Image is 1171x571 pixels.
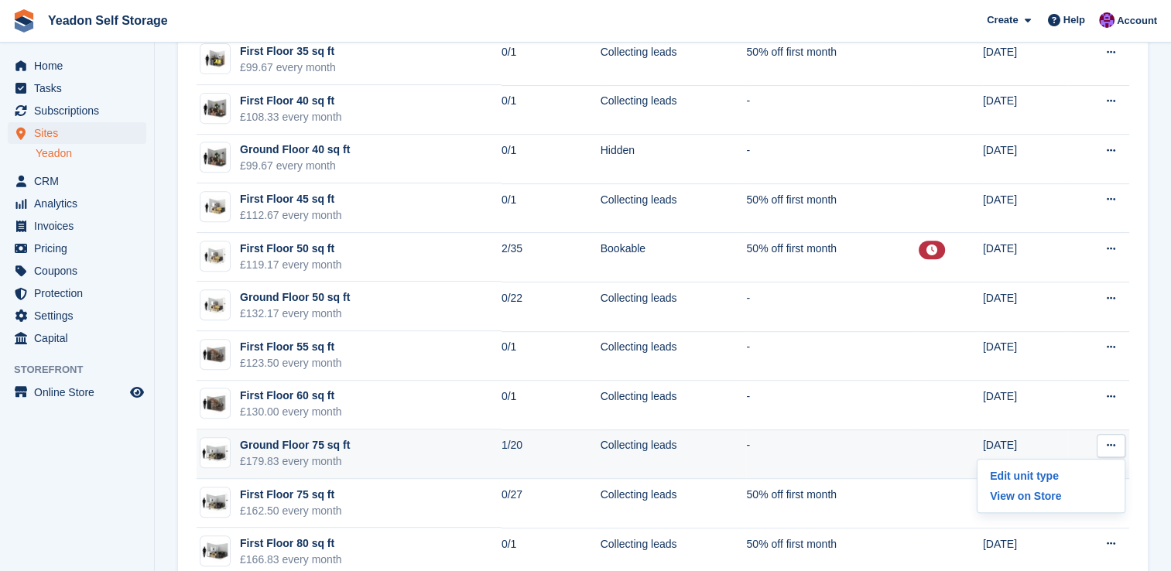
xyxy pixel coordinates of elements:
span: Storefront [14,362,154,378]
td: - [746,381,919,430]
div: £162.50 every month [240,503,342,519]
td: Collecting leads [601,183,747,233]
img: 60-sqft-unit.jpg [200,344,230,366]
img: 50-sqft-unit.jpg [200,196,230,218]
a: menu [8,193,146,214]
span: Online Store [34,381,127,403]
div: First Floor 80 sq ft [240,535,342,552]
div: £132.17 every month [240,306,350,322]
td: - [746,331,919,381]
img: 75.jpg [200,442,230,464]
div: First Floor 50 sq ft [240,241,342,257]
div: £123.50 every month [240,355,342,371]
td: Collecting leads [601,381,747,430]
span: Settings [34,305,127,327]
a: menu [8,55,146,77]
td: 0/27 [502,479,601,528]
img: 40-sqft-unit.jpg [200,146,230,169]
div: Ground Floor 50 sq ft [240,289,350,306]
span: Tasks [34,77,127,99]
td: Collecting leads [601,479,747,528]
td: 0/1 [502,85,601,135]
a: menu [8,381,146,403]
td: 50% off first month [746,233,919,282]
a: menu [8,260,146,282]
td: 2/35 [502,233,601,282]
img: 75-sqft-unit.jpg [200,540,230,562]
img: 35-sqft-unit.jpg [200,48,230,70]
td: [DATE] [983,36,1067,85]
td: [DATE] [983,282,1067,331]
td: Hidden [601,135,747,184]
div: First Floor 40 sq ft [240,93,342,109]
div: First Floor 60 sq ft [240,388,342,404]
img: 50.jpg [200,294,230,316]
td: [DATE] [983,183,1067,233]
td: - [746,282,919,331]
td: [DATE] [983,233,1067,282]
div: Ground Floor 75 sq ft [240,437,350,453]
div: Ground Floor 40 sq ft [240,142,350,158]
span: Home [34,55,127,77]
span: Subscriptions [34,100,127,121]
a: menu [8,77,146,99]
span: Sites [34,122,127,144]
td: [DATE] [983,331,1067,381]
div: £99.67 every month [240,60,336,76]
td: [DATE] [983,429,1067,479]
span: Invoices [34,215,127,237]
a: Preview store [128,383,146,402]
td: Collecting leads [601,429,747,479]
div: £119.17 every month [240,257,342,273]
a: Yeadon Self Storage [42,8,174,33]
a: menu [8,100,146,121]
a: menu [8,327,146,349]
td: 0/1 [502,135,601,184]
td: - [746,135,919,184]
a: menu [8,122,146,144]
span: Capital [34,327,127,349]
div: First Floor 75 sq ft [240,487,342,503]
a: Edit unit type [984,466,1118,486]
span: Pricing [34,238,127,259]
a: Yeadon [36,146,146,161]
td: - [746,85,919,135]
td: Collecting leads [601,85,747,135]
div: £166.83 every month [240,552,342,568]
img: stora-icon-8386f47178a22dfd0bd8f6a31ec36ba5ce8667c1dd55bd0f319d3a0aa187defe.svg [12,9,36,32]
div: £179.83 every month [240,453,350,470]
td: 50% off first month [746,36,919,85]
td: 50% off first month [746,183,919,233]
a: View on Store [984,486,1118,506]
td: 0/1 [502,183,601,233]
img: 40-sqft-unit.jpg [200,97,230,120]
td: [DATE] [983,85,1067,135]
div: First Floor 45 sq ft [240,191,342,207]
a: menu [8,282,146,304]
td: - [746,429,919,479]
td: [DATE] [983,381,1067,430]
div: £99.67 every month [240,158,350,174]
span: Create [987,12,1018,28]
div: £112.67 every month [240,207,342,224]
div: £130.00 every month [240,404,342,420]
div: First Floor 35 sq ft [240,43,336,60]
span: CRM [34,170,127,192]
td: 0/1 [502,36,601,85]
a: menu [8,238,146,259]
img: Andy Sowerby [1099,12,1115,28]
td: 0/1 [502,381,601,430]
span: Coupons [34,260,127,282]
img: 60-sqft-unit.jpg [200,392,230,415]
img: 75-sqft-unit.jpg [200,491,230,513]
a: menu [8,305,146,327]
a: menu [8,170,146,192]
td: 0/22 [502,282,601,331]
a: menu [8,215,146,237]
span: Protection [34,282,127,304]
div: First Floor 55 sq ft [240,339,342,355]
td: 50% off first month [746,479,919,528]
td: 1/20 [502,429,601,479]
td: Collecting leads [601,331,747,381]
